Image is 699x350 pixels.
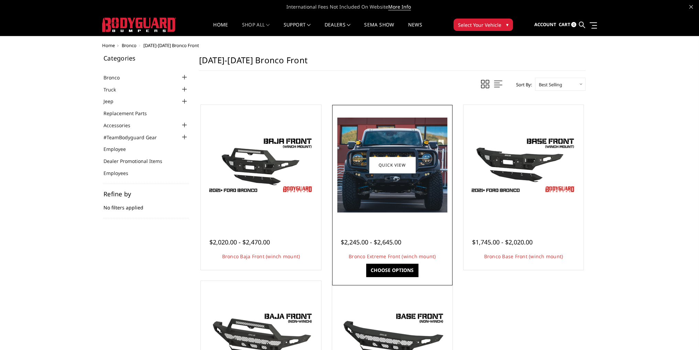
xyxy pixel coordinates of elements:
a: More Info [388,3,411,10]
a: Quick view [369,157,415,173]
img: Bronco Extreme Front (winch mount) [337,118,447,212]
a: Home [213,22,228,36]
a: Bronco [103,74,128,81]
a: Bronco [122,42,136,48]
a: #TeamBodyguard Gear [103,134,165,141]
a: Dealers [325,22,351,36]
a: Account [534,15,556,34]
button: Select Your Vehicle [454,19,513,31]
a: Freedom Series - Bronco Base Front Bumper Bronco Base Front (winch mount) [465,107,582,223]
span: $2,020.00 - $2,470.00 [209,238,270,246]
a: News [408,22,422,36]
span: 0 [571,22,576,27]
a: SEMA Show [364,22,394,36]
a: Employees [103,169,137,177]
label: Sort By: [512,79,532,90]
span: ▾ [506,21,509,28]
a: Jeep [103,98,122,105]
h5: Refine by [103,191,189,197]
span: [DATE]-[DATE] Bronco Front [143,42,199,48]
a: Accessories [103,122,139,129]
span: Select Your Vehicle [458,21,501,29]
a: Cart 0 [558,15,576,34]
span: $1,745.00 - $2,020.00 [472,238,533,246]
a: Bronco Baja Front (winch mount) [222,253,300,260]
a: Bodyguard Ford Bronco Bronco Baja Front (winch mount) [203,107,319,223]
h5: Categories [103,55,189,61]
span: $2,245.00 - $2,645.00 [341,238,401,246]
a: Choose Options [366,264,418,277]
a: Bronco Extreme Front (winch mount) [349,253,436,260]
span: Cart [558,21,570,28]
iframe: Chat Widget [665,317,699,350]
h1: [DATE]-[DATE] Bronco Front [199,55,586,71]
a: Employee [103,145,134,153]
a: Truck [103,86,124,93]
a: Dealer Promotional Items [103,157,171,165]
img: BODYGUARD BUMPERS [102,18,176,32]
span: Account [534,21,556,28]
a: Home [102,42,115,48]
div: No filters applied [103,191,189,218]
a: Replacement Parts [103,110,155,117]
a: shop all [242,22,270,36]
a: Support [284,22,311,36]
a: Bronco Extreme Front (winch mount) Bronco Extreme Front (winch mount) [334,107,451,223]
a: Bronco Base Front (winch mount) [484,253,563,260]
